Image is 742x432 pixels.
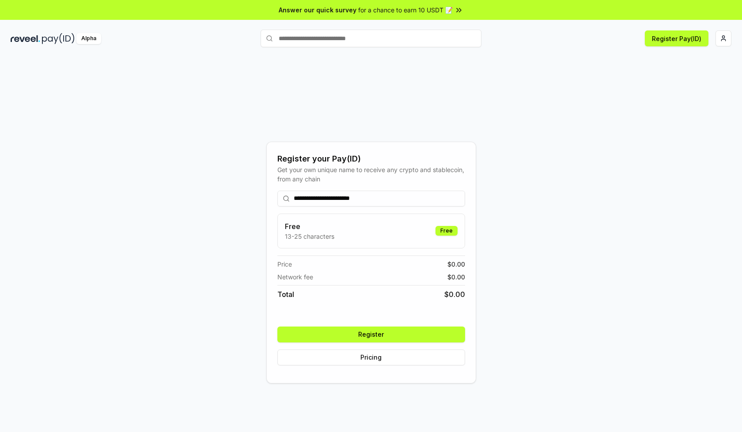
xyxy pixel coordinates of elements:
span: $ 0.00 [447,272,465,282]
span: Total [277,289,294,300]
span: $ 0.00 [444,289,465,300]
p: 13-25 characters [285,232,334,241]
div: Register your Pay(ID) [277,153,465,165]
img: reveel_dark [11,33,40,44]
span: for a chance to earn 10 USDT 📝 [358,5,453,15]
span: $ 0.00 [447,259,465,269]
button: Pricing [277,349,465,365]
img: pay_id [42,33,75,44]
button: Register Pay(ID) [645,30,708,46]
h3: Free [285,221,334,232]
button: Register [277,327,465,342]
span: Answer our quick survey [279,5,356,15]
div: Alpha [76,33,101,44]
span: Network fee [277,272,313,282]
span: Price [277,259,292,269]
div: Free [435,226,458,236]
div: Get your own unique name to receive any crypto and stablecoin, from any chain [277,165,465,184]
